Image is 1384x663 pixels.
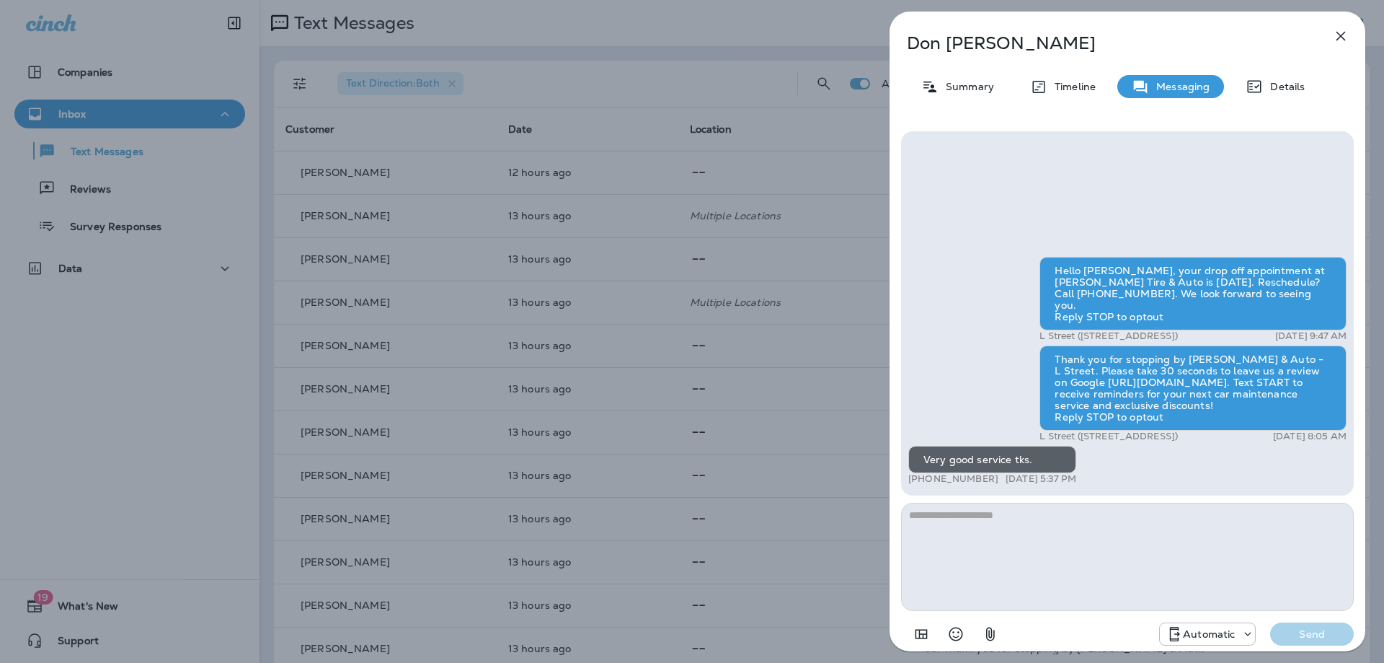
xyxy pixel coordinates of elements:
p: Automatic [1183,628,1235,640]
div: Hello [PERSON_NAME], your drop off appointment at [PERSON_NAME] Tire & Auto is [DATE]. Reschedule... [1039,257,1347,330]
p: Details [1263,81,1305,92]
div: Thank you for stopping by [PERSON_NAME] & Auto - L Street. Please take 30 seconds to leave us a r... [1039,346,1347,431]
p: L Street ([STREET_ADDRESS]) [1039,431,1178,442]
p: L Street ([STREET_ADDRESS]) [1039,330,1178,342]
p: Summary [939,81,994,92]
p: [PHONE_NUMBER] [908,473,998,485]
p: Don [PERSON_NAME] [907,33,1300,53]
button: Add in a premade template [907,620,936,649]
p: [DATE] 8:05 AM [1273,431,1347,442]
p: Messaging [1149,81,1210,92]
p: [DATE] 5:37 PM [1006,473,1076,485]
div: Very good service tks. [908,446,1076,473]
p: [DATE] 9:47 AM [1275,330,1347,342]
button: Select an emoji [941,620,970,649]
p: Timeline [1047,81,1096,92]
